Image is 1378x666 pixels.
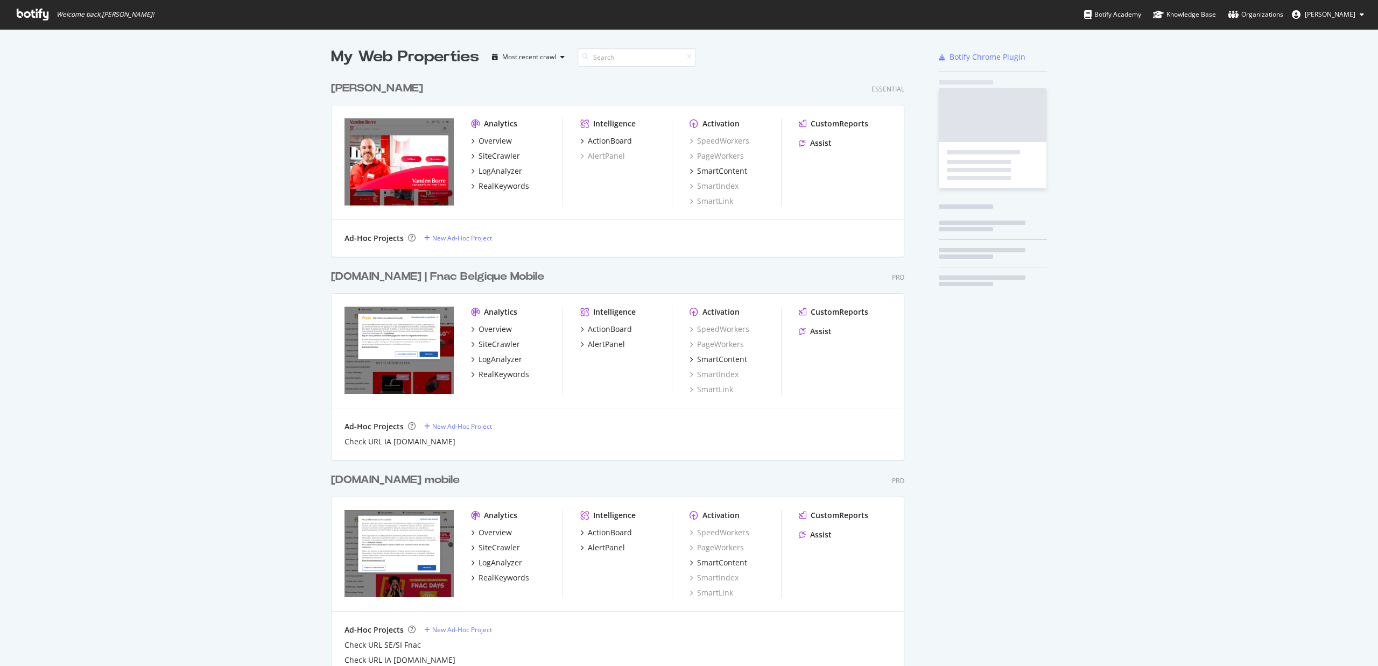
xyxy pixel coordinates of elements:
div: LogAnalyzer [479,166,522,176]
div: Overview [479,136,512,146]
span: Welcome back, [PERSON_NAME] ! [57,10,154,19]
a: PageWorkers [690,151,744,161]
a: [DOMAIN_NAME] | Fnac Belgique Mobile [331,269,549,285]
div: Most recent crawl [502,54,556,60]
a: SmartIndex [690,369,739,380]
img: www.fnac.com/ [344,510,454,597]
div: Pro [892,273,904,282]
img: www.vandenborre.be/ [344,118,454,206]
div: CustomReports [811,307,868,317]
div: Intelligence [593,118,636,129]
a: RealKeywords [471,572,529,583]
div: Botify Chrome Plugin [950,52,1025,62]
div: New Ad-Hoc Project [432,422,492,431]
a: RealKeywords [471,181,529,192]
div: PageWorkers [690,542,744,553]
a: SmartContent [690,166,747,176]
div: RealKeywords [479,572,529,583]
a: Check URL IA [DOMAIN_NAME] [344,655,455,665]
div: New Ad-Hoc Project [432,625,492,634]
button: Most recent crawl [488,48,569,66]
a: Overview [471,527,512,538]
div: My Web Properties [331,46,479,68]
div: Overview [479,324,512,335]
div: Assist [810,138,832,148]
a: SpeedWorkers [690,136,749,146]
div: RealKeywords [479,181,529,192]
span: Tamara Quiñones [1305,10,1355,19]
div: Ad-Hoc Projects [344,421,404,432]
a: Check URL SE/SI Fnac [344,640,421,650]
a: Check URL IA [DOMAIN_NAME] [344,436,455,447]
a: Assist [799,529,832,540]
a: ActionBoard [580,324,632,335]
a: Assist [799,326,832,337]
a: Botify Chrome Plugin [939,52,1025,62]
a: New Ad-Hoc Project [424,625,492,634]
div: Overview [479,527,512,538]
div: CustomReports [811,510,868,521]
a: SiteCrawler [471,542,520,553]
div: Activation [702,118,740,129]
a: [DOMAIN_NAME] mobile [331,472,464,488]
a: Assist [799,138,832,148]
a: SpeedWorkers [690,324,749,335]
a: SmartLink [690,384,733,395]
div: Essential [871,84,904,94]
a: SmartIndex [690,572,739,583]
a: SmartContent [690,557,747,568]
div: Botify Academy [1084,9,1141,20]
a: ActionBoard [580,527,632,538]
div: Assist [810,326,832,337]
div: [DOMAIN_NAME] | Fnac Belgique Mobile [331,269,544,285]
a: SmartIndex [690,181,739,192]
div: PageWorkers [690,339,744,350]
a: SiteCrawler [471,339,520,350]
div: CustomReports [811,118,868,129]
a: New Ad-Hoc Project [424,233,492,243]
div: ActionBoard [588,527,632,538]
a: SmartContent [690,354,747,365]
div: SiteCrawler [479,542,520,553]
button: [PERSON_NAME] [1283,6,1373,23]
div: Organizations [1228,9,1283,20]
div: Assist [810,529,832,540]
a: SpeedWorkers [690,527,749,538]
div: [DOMAIN_NAME] mobile [331,472,460,488]
div: SmartContent [697,166,747,176]
a: CustomReports [799,307,868,317]
a: ActionBoard [580,136,632,146]
input: Search [578,48,696,67]
a: LogAnalyzer [471,166,522,176]
div: Analytics [484,510,517,521]
div: AlertPanel [580,151,625,161]
div: SiteCrawler [479,151,520,161]
div: AlertPanel [588,542,625,553]
div: Analytics [484,118,517,129]
div: Knowledge Base [1153,9,1216,20]
div: LogAnalyzer [479,557,522,568]
a: AlertPanel [580,339,625,350]
a: CustomReports [799,510,868,521]
div: LogAnalyzer [479,354,522,365]
div: Pro [892,476,904,485]
a: AlertPanel [580,542,625,553]
img: www.fnac.be [344,307,454,394]
div: New Ad-Hoc Project [432,233,492,243]
a: New Ad-Hoc Project [424,422,492,431]
div: Activation [702,307,740,317]
div: Ad-Hoc Projects [344,625,404,635]
a: CustomReports [799,118,868,129]
a: SmartLink [690,196,733,207]
div: ActionBoard [588,324,632,335]
a: [PERSON_NAME] [331,81,427,96]
div: [PERSON_NAME] [331,81,423,96]
a: LogAnalyzer [471,354,522,365]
